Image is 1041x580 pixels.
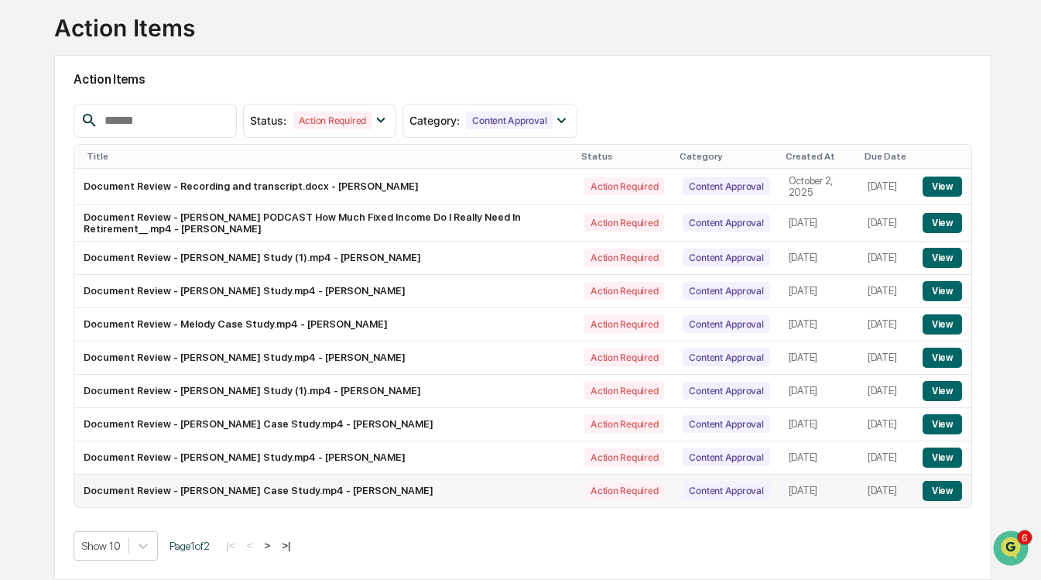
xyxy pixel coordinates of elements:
[683,482,769,499] div: Content Approval
[74,205,575,242] td: Document Review - [PERSON_NAME] PODCAST How Much Fixed Income Do I Really Need In Retirement__.mp...
[31,317,100,332] span: Preclearance
[923,414,962,434] button: View
[584,382,664,400] div: Action Required
[584,214,664,232] div: Action Required
[263,123,282,142] button: Start new chat
[293,112,372,129] div: Action Required
[923,285,962,297] a: View
[112,318,125,331] div: 🗄️
[865,151,907,162] div: Due Date
[128,317,192,332] span: Attestations
[409,114,460,127] span: Category :
[923,213,962,233] button: View
[923,248,962,268] button: View
[277,539,295,552] button: >|
[137,252,169,265] span: [DATE]
[923,180,962,192] a: View
[48,252,125,265] span: [PERSON_NAME]
[74,375,575,408] td: Document Review - [PERSON_NAME] Study (1).mp4 - [PERSON_NAME]
[74,441,575,475] td: Document Review - [PERSON_NAME] Study.mp4 - [PERSON_NAME]
[683,348,769,366] div: Content Approval
[683,177,769,195] div: Content Approval
[15,348,28,360] div: 🔎
[15,172,104,184] div: Past conversations
[74,72,972,87] h2: Action Items
[923,314,962,335] button: View
[779,275,858,308] td: [DATE]
[923,352,962,363] a: View
[683,282,769,300] div: Content Approval
[109,383,187,396] a: Powered byPylon
[923,318,962,330] a: View
[779,341,858,375] td: [DATE]
[779,205,858,242] td: [DATE]
[923,385,962,396] a: View
[923,485,962,496] a: View
[581,151,667,162] div: Status
[170,540,210,552] span: Page 1 of 2
[70,118,254,134] div: Start new chat
[779,242,858,275] td: [DATE]
[680,151,772,162] div: Category
[74,308,575,341] td: Document Review - Melody Case Study.mp4 - [PERSON_NAME]
[858,441,913,475] td: [DATE]
[584,348,664,366] div: Action Required
[683,448,769,466] div: Content Approval
[15,118,43,146] img: 1746055101610-c473b297-6a78-478c-a979-82029cc54cd1
[31,346,98,362] span: Data Lookup
[106,311,198,338] a: 🗄️Attestations
[858,169,913,205] td: [DATE]
[33,118,60,146] img: 8933085812038_c878075ebb4cc5468115_72.jpg
[923,381,962,401] button: View
[923,217,962,228] a: View
[923,348,962,368] button: View
[683,249,769,266] div: Content Approval
[74,341,575,375] td: Document Review - [PERSON_NAME] Study.mp4 - [PERSON_NAME]
[54,2,195,42] div: Action Items
[858,475,913,507] td: [DATE]
[74,475,575,507] td: Document Review - [PERSON_NAME] Case Study.mp4 - [PERSON_NAME]
[154,384,187,396] span: Pylon
[584,482,664,499] div: Action Required
[15,196,40,221] img: Jack Rasmussen
[584,448,664,466] div: Action Required
[128,252,134,265] span: •
[858,242,913,275] td: [DATE]
[858,308,913,341] td: [DATE]
[779,408,858,441] td: [DATE]
[779,308,858,341] td: [DATE]
[9,340,104,368] a: 🔎Data Lookup
[779,169,858,205] td: October 2, 2025
[466,112,553,129] div: Content Approval
[584,282,664,300] div: Action Required
[923,252,962,263] a: View
[584,177,664,195] div: Action Required
[250,114,286,127] span: Status :
[858,275,913,308] td: [DATE]
[584,415,664,433] div: Action Required
[87,151,569,162] div: Title
[584,315,664,333] div: Action Required
[137,211,169,223] span: [DATE]
[9,311,106,338] a: 🖐️Preclearance
[15,33,282,57] p: How can we help?
[858,375,913,408] td: [DATE]
[15,318,28,331] div: 🖐️
[70,134,213,146] div: We're available if you need us!
[923,448,962,468] button: View
[858,341,913,375] td: [DATE]
[683,382,769,400] div: Content Approval
[923,451,962,463] a: View
[858,205,913,242] td: [DATE]
[683,214,769,232] div: Content Approval
[779,375,858,408] td: [DATE]
[923,481,962,501] button: View
[779,441,858,475] td: [DATE]
[858,408,913,441] td: [DATE]
[584,249,664,266] div: Action Required
[923,418,962,430] a: View
[779,475,858,507] td: [DATE]
[242,539,258,552] button: <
